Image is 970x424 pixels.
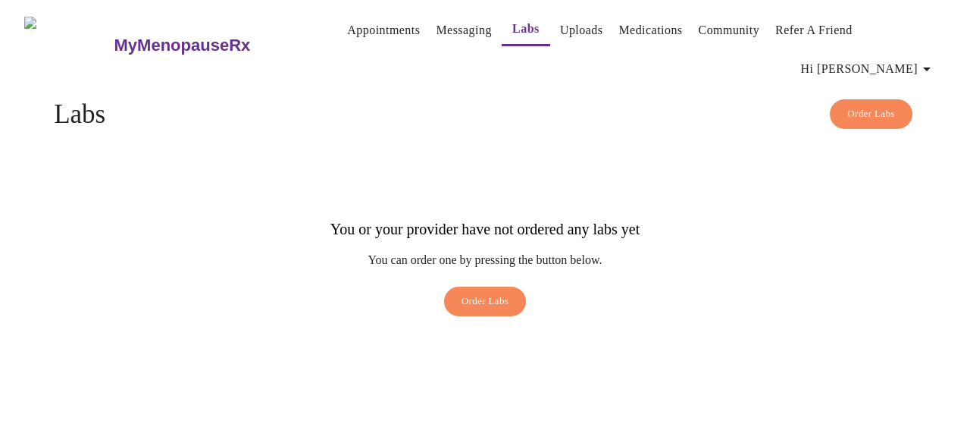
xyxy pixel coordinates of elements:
a: Messaging [436,20,491,41]
button: Order Labs [444,287,527,316]
a: MyMenopauseRx [112,19,311,72]
h3: You or your provider have not ordered any labs yet [330,221,640,238]
button: Labs [502,14,550,46]
button: Appointments [341,15,426,46]
a: Order Labs [440,287,530,324]
button: Medications [612,15,688,46]
h3: MyMenopauseRx [114,36,251,55]
h4: Labs [54,99,916,130]
button: Community [693,15,766,46]
p: You can order one by pressing the button below. [330,253,640,267]
button: Refer a Friend [769,15,859,46]
a: Labs [512,18,540,39]
a: Refer a Friend [775,20,853,41]
span: Order Labs [847,105,895,123]
a: Uploads [560,20,603,41]
img: MyMenopauseRx Logo [24,17,112,74]
button: Hi [PERSON_NAME] [795,54,942,84]
span: Hi [PERSON_NAME] [801,58,936,80]
a: Appointments [347,20,420,41]
a: Medications [618,20,682,41]
button: Order Labs [830,99,912,129]
button: Uploads [554,15,609,46]
a: Community [699,20,760,41]
span: Order Labs [462,293,509,310]
button: Messaging [430,15,497,46]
